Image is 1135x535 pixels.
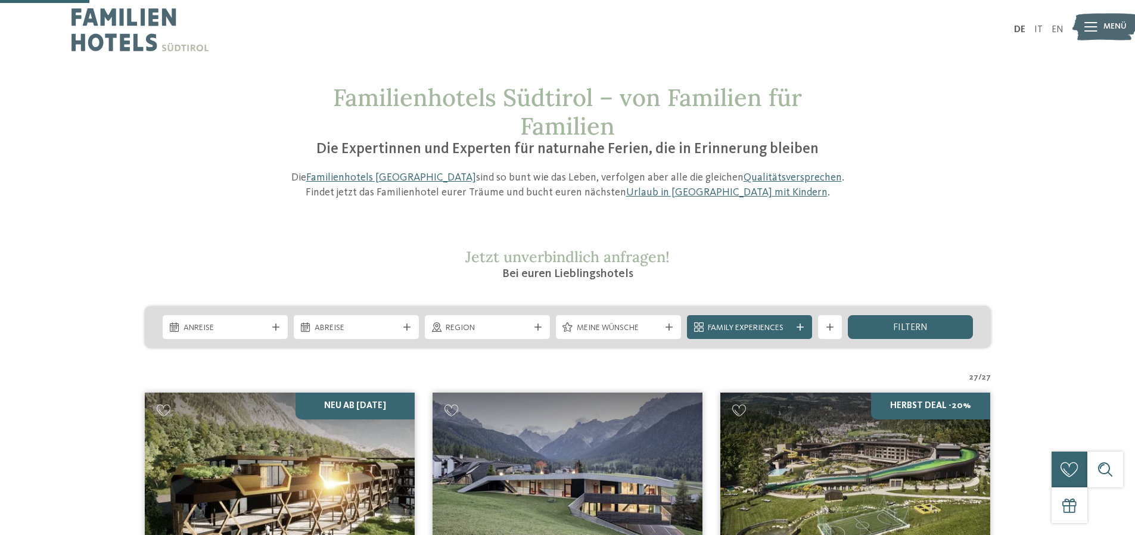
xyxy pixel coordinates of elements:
span: Abreise [315,322,398,334]
span: 27 [982,372,991,384]
a: EN [1052,25,1064,35]
span: Die Expertinnen und Experten für naturnahe Ferien, die in Erinnerung bleiben [316,142,819,157]
span: Family Experiences [708,322,791,334]
span: Menü [1103,21,1127,33]
span: Jetzt unverbindlich anfragen! [465,247,670,266]
p: Die sind so bunt wie das Leben, verfolgen aber alle die gleichen . Findet jetzt das Familienhotel... [285,170,851,200]
span: Familienhotels Südtirol – von Familien für Familien [333,82,802,141]
span: Bei euren Lieblingshotels [502,268,633,280]
span: Anreise [184,322,267,334]
a: Familienhotels [GEOGRAPHIC_DATA] [306,172,476,183]
a: Qualitätsversprechen [744,172,842,183]
a: DE [1014,25,1025,35]
span: Region [446,322,529,334]
span: / [978,372,982,384]
span: filtern [893,323,928,332]
a: IT [1034,25,1043,35]
span: Meine Wünsche [577,322,660,334]
span: 27 [969,372,978,384]
a: Urlaub in [GEOGRAPHIC_DATA] mit Kindern [626,187,828,198]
